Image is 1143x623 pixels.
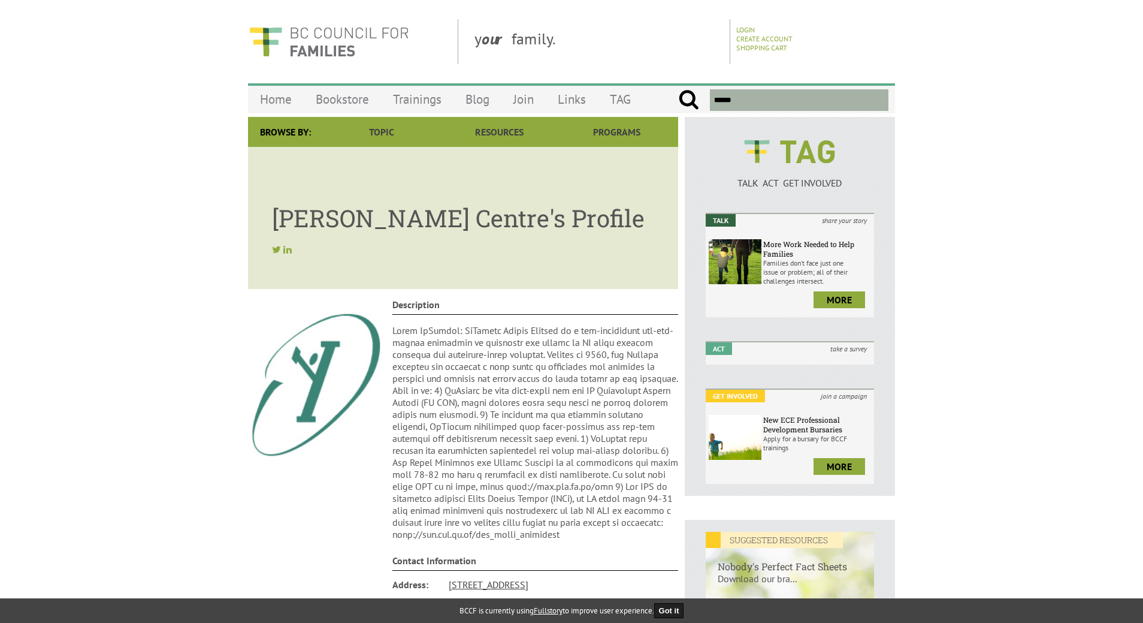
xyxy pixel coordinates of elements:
i: join a campaign [814,390,874,402]
h4: Description [392,299,679,315]
strong: our [482,29,512,49]
p: Families don’t face just one issue or problem; all of their challenges intersect. [763,258,871,285]
em: Act [706,342,732,355]
p: Download our bra... [706,573,874,597]
a: more [814,291,865,308]
h6: Nobody's Perfect Fact Sheets [706,548,874,573]
a: Shopping Cart [736,43,787,52]
a: Resources [440,117,558,147]
h1: [PERSON_NAME] Centre's Profile [272,190,654,234]
a: Links [546,85,598,113]
span: Phone [392,594,440,612]
p: TALK ACT GET INVOLVED [706,177,874,189]
p: Apply for a bursary for BCCF trainings [763,434,871,452]
a: Create Account [736,34,793,43]
div: Browse By: [248,117,323,147]
a: Bookstore [304,85,381,113]
a: Login [736,25,755,34]
em: SUGGESTED RESOURCES [706,532,843,548]
h6: More Work Needed to Help Families [763,239,871,258]
input: Submit [678,89,699,111]
a: Trainings [381,85,453,113]
p: Lorem IpSumdol: SiTametc Adipis Elitsed do e tem-incididunt utl-etd-magnaa enimadmin ve quisnostr... [392,324,679,540]
a: TALK ACT GET INVOLVED [706,165,874,189]
a: Join [501,85,546,113]
h6: New ECE Professional Development Bursaries [763,415,871,434]
i: take a survey [823,342,874,355]
a: more [814,458,865,475]
span: Address [392,576,440,594]
a: TAG [598,85,643,113]
img: BC Council for FAMILIES [248,19,410,64]
button: Got it [654,603,684,618]
img: BCCF's TAG Logo [736,129,843,174]
a: Blog [453,85,501,113]
h4: Contact Information [392,555,679,571]
a: 6042911996 [449,597,503,609]
a: Topic [323,117,440,147]
img: McCreary Centre Society [248,299,382,461]
i: share your story [815,214,874,227]
a: Home [248,85,304,113]
em: Talk [706,214,736,227]
em: Get Involved [706,390,765,402]
a: Programs [558,117,676,147]
div: y family. [465,19,730,64]
a: [STREET_ADDRESS] [449,579,528,591]
a: Fullstory [534,606,563,616]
